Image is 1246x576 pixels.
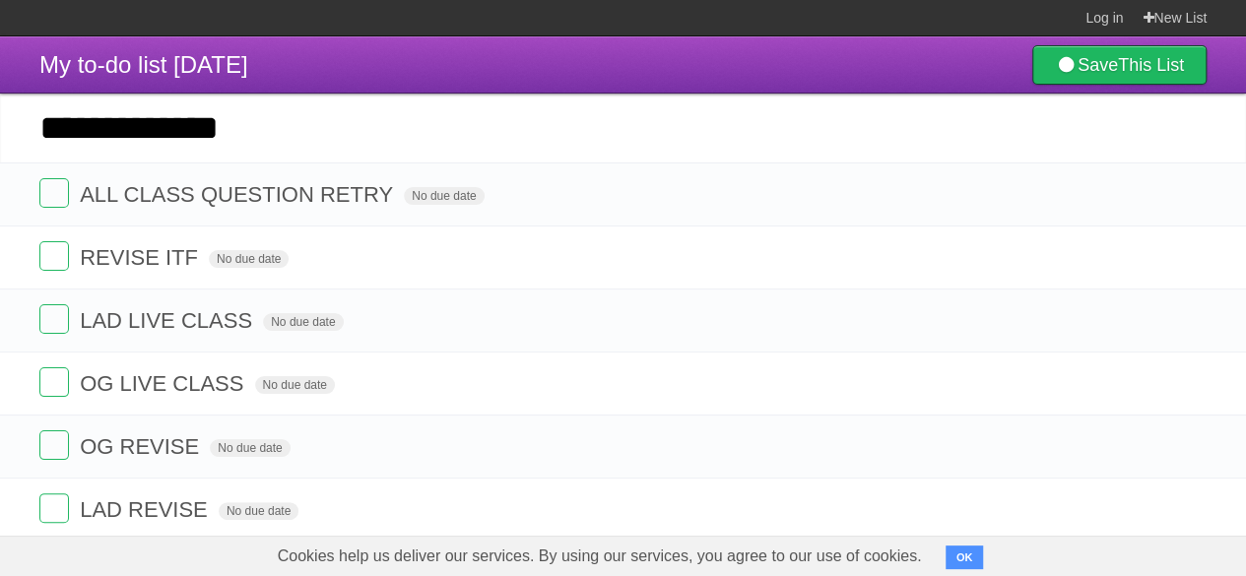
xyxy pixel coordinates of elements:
[80,371,248,396] span: OG LIVE CLASS
[39,304,69,334] label: Done
[39,241,69,271] label: Done
[404,187,484,205] span: No due date
[1118,55,1184,75] b: This List
[209,250,289,268] span: No due date
[219,502,298,520] span: No due date
[80,245,203,270] span: REVISE ITF
[39,178,69,208] label: Done
[39,493,69,523] label: Done
[39,367,69,397] label: Done
[946,545,984,569] button: OK
[80,308,257,333] span: LAD LIVE CLASS
[39,51,248,78] span: My to-do list [DATE]
[258,537,942,576] span: Cookies help us deliver our services. By using our services, you agree to our use of cookies.
[39,430,69,460] label: Done
[255,376,335,394] span: No due date
[263,313,343,331] span: No due date
[80,182,398,207] span: ALL CLASS QUESTION RETRY
[80,497,213,522] span: LAD REVISE
[1032,45,1207,85] a: SaveThis List
[80,434,204,459] span: OG REVISE
[210,439,290,457] span: No due date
